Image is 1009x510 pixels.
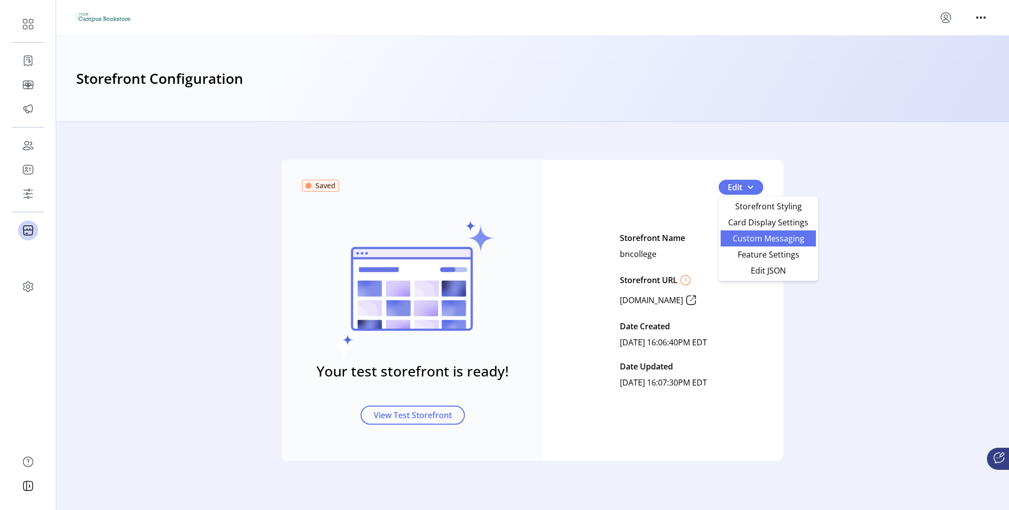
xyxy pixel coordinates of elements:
[721,198,816,214] li: Storefront Styling
[620,274,678,286] p: Storefront URL
[620,230,685,246] p: Storefront Name
[76,13,130,22] img: logo
[620,358,673,374] p: Date Updated
[76,68,243,90] h3: Storefront Configuration
[361,406,465,425] button: View Test Storefront
[721,214,816,230] li: Card Display Settings
[374,409,452,421] span: View Test Storefront
[728,181,742,193] span: Edit
[620,334,707,350] p: [DATE] 16:06:40PM EDT
[727,250,810,259] span: Feature Settings
[727,234,810,242] span: Custom Messaging
[620,374,707,391] p: [DATE] 16:07:30PM EDT
[721,246,816,263] li: Feature Settings
[727,218,810,226] span: Card Display Settings
[721,230,816,246] li: Custom Messaging
[620,318,670,334] p: Date Created
[721,263,816,279] li: Edit JSON
[316,360,509,381] h3: Your test storefront is ready!
[727,202,810,210] span: Storefront Styling
[315,180,335,191] span: Saved
[973,10,989,26] button: menu
[727,267,810,275] span: Edit JSON
[620,294,683,306] p: [DOMAIN_NAME]
[938,10,954,26] button: menu
[719,180,763,195] button: Edit
[620,246,656,262] p: bncollege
